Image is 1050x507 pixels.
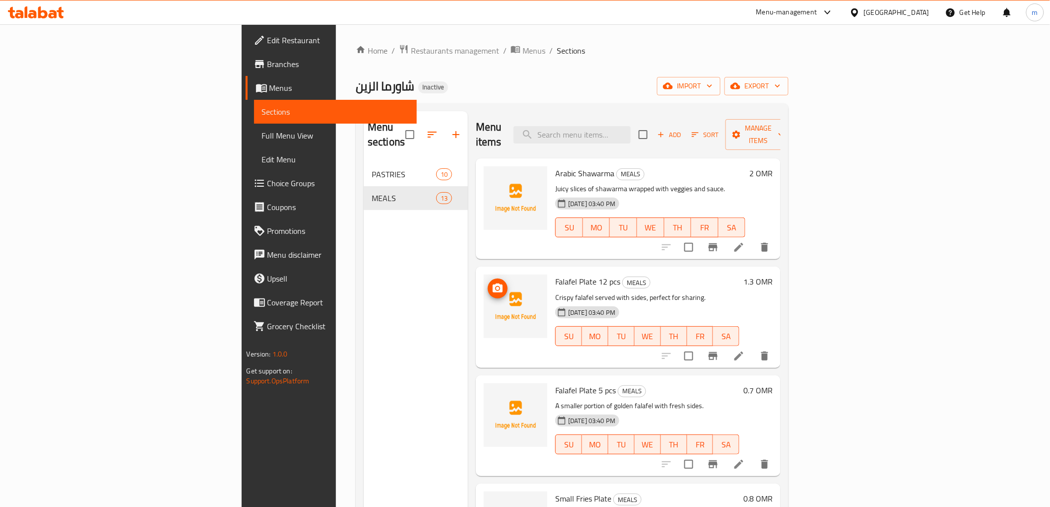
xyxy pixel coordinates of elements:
[656,129,683,141] span: Add
[267,320,409,332] span: Grocery Checklist
[484,275,547,338] img: Falafel Plate 12 pcs
[364,186,468,210] div: MEALS13
[555,217,583,237] button: SU
[692,129,719,141] span: Sort
[665,80,713,92] span: import
[661,326,687,346] button: TH
[612,437,631,452] span: TU
[743,275,773,289] h6: 1.3 OMR
[586,329,604,344] span: MO
[678,237,699,258] span: Select to update
[654,127,685,143] button: Add
[560,329,578,344] span: SU
[436,192,452,204] div: items
[246,76,417,100] a: Menus
[687,326,714,346] button: FR
[364,162,468,186] div: PASTRIES10
[608,435,635,454] button: TU
[269,82,409,94] span: Menus
[555,326,582,346] button: SU
[246,219,417,243] a: Promotions
[418,83,448,91] span: Inactive
[733,458,745,470] a: Edit menu item
[685,127,725,143] span: Sort items
[608,326,635,346] button: TU
[267,58,409,70] span: Branches
[476,120,502,149] h2: Menu items
[678,454,699,475] span: Select to update
[247,348,271,361] span: Version:
[267,296,409,308] span: Coverage Report
[356,44,788,57] nav: breadcrumb
[678,346,699,366] span: Select to update
[617,168,644,180] span: MEALS
[564,199,619,209] span: [DATE] 03:40 PM
[372,168,436,180] span: PASTRIES
[488,279,508,298] button: upload picture
[733,350,745,362] a: Edit menu item
[247,364,292,377] span: Get support on:
[399,44,499,57] a: Restaurants management
[262,106,409,118] span: Sections
[364,158,468,214] nav: Menu sections
[436,168,452,180] div: items
[587,220,606,235] span: MO
[582,435,608,454] button: MO
[713,326,739,346] button: SA
[725,119,792,150] button: Manage items
[420,123,444,146] span: Sort sections
[657,77,721,95] button: import
[555,274,620,289] span: Falafel Plate 12 pcs
[560,437,578,452] span: SU
[753,344,777,368] button: delete
[583,217,610,237] button: MO
[633,124,654,145] span: Select section
[484,383,547,447] img: Falafel Plate 5 pcs
[691,329,710,344] span: FR
[514,126,631,144] input: search
[555,291,739,304] p: Crispy falafel served with sides, perfect for sharing.
[372,192,436,204] span: MEALS
[267,249,409,261] span: Menu disclaimer
[254,124,417,147] a: Full Menu View
[749,166,773,180] h6: 2 OMR
[437,170,452,179] span: 10
[411,45,499,57] span: Restaurants management
[614,494,641,506] span: MEALS
[687,435,714,454] button: FR
[717,329,735,344] span: SA
[262,153,409,165] span: Edit Menu
[246,28,417,52] a: Edit Restaurant
[713,435,739,454] button: SA
[555,166,614,181] span: Arabic Shawarma
[864,7,929,18] div: [GEOGRAPHIC_DATA]
[664,217,692,237] button: TH
[756,6,817,18] div: Menu-management
[564,308,619,317] span: [DATE] 03:40 PM
[612,329,631,344] span: TU
[484,166,547,230] img: Arabic Shawarma
[437,194,452,203] span: 13
[555,183,745,195] p: Juicy slices of shawarma wrapped with veggies and sauce.
[523,45,545,57] span: Menus
[753,452,777,476] button: delete
[724,77,788,95] button: export
[691,437,710,452] span: FR
[616,168,645,180] div: MEALS
[555,383,616,398] span: Falafel Plate 5 pcs
[701,235,725,259] button: Branch-specific-item
[267,34,409,46] span: Edit Restaurant
[668,220,688,235] span: TH
[618,385,646,397] div: MEALS
[560,220,579,235] span: SU
[1032,7,1038,18] span: m
[701,452,725,476] button: Branch-specific-item
[267,177,409,189] span: Choice Groups
[246,267,417,290] a: Upsell
[753,235,777,259] button: delete
[637,217,664,237] button: WE
[732,80,781,92] span: export
[689,127,722,143] button: Sort
[246,243,417,267] a: Menu disclaimer
[267,273,409,285] span: Upsell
